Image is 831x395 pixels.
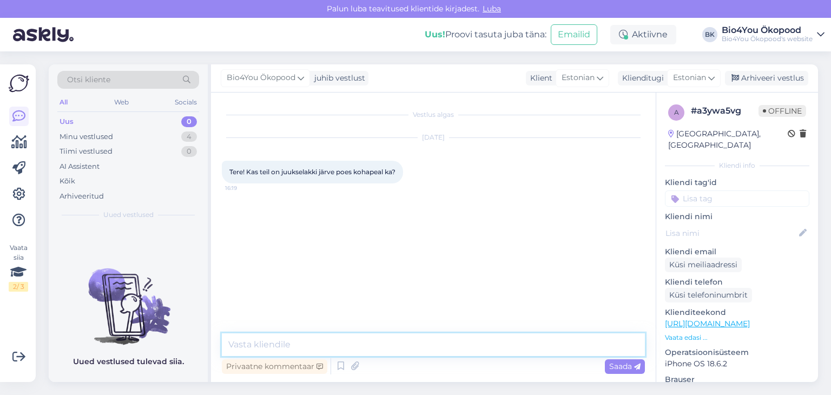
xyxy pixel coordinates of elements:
div: # a3ywa5vg [691,104,759,117]
div: juhib vestlust [310,73,365,84]
div: 0 [181,146,197,157]
p: Uued vestlused tulevad siia. [73,356,184,367]
div: 0 [181,116,197,127]
div: Web [112,95,131,109]
div: Arhiveeritud [60,191,104,202]
div: Kliendi info [665,161,809,170]
p: Brauser [665,374,809,385]
div: 2 / 3 [9,282,28,292]
div: Privaatne kommentaar [222,359,327,374]
p: iPhone OS 18.6.2 [665,358,809,370]
p: Kliendi nimi [665,211,809,222]
span: Estonian [562,72,595,84]
p: Vaata edasi ... [665,333,809,343]
img: Askly Logo [9,73,29,94]
span: Saada [609,361,641,371]
p: Kliendi email [665,246,809,258]
div: [DATE] [222,133,645,142]
img: No chats [49,249,208,346]
div: Socials [173,95,199,109]
div: Uus [60,116,74,127]
input: Lisa nimi [665,227,797,239]
div: Arhiveeri vestlus [725,71,808,85]
div: Minu vestlused [60,131,113,142]
p: Operatsioonisüsteem [665,347,809,358]
span: Estonian [673,72,706,84]
b: Uus! [425,29,445,40]
div: Klient [526,73,552,84]
div: Klienditugi [618,73,664,84]
div: Aktiivne [610,25,676,44]
span: Offline [759,105,806,117]
div: Tiimi vestlused [60,146,113,157]
div: Vestlus algas [222,110,645,120]
p: Kliendi telefon [665,276,809,288]
div: Bio4You Ökopood [722,26,813,35]
div: BK [702,27,717,42]
div: Küsi meiliaadressi [665,258,742,272]
span: Tere! Kas teil on juukselakki järve poes kohapeal ka? [229,168,395,176]
span: 16:19 [225,184,266,192]
div: AI Assistent [60,161,100,172]
div: Proovi tasuta juba täna: [425,28,546,41]
div: 4 [181,131,197,142]
input: Lisa tag [665,190,809,207]
span: Luba [479,4,504,14]
div: All [57,95,70,109]
a: Bio4You ÖkopoodBio4You Ökopood's website [722,26,825,43]
span: Uued vestlused [103,210,154,220]
div: [GEOGRAPHIC_DATA], [GEOGRAPHIC_DATA] [668,128,788,151]
div: Kõik [60,176,75,187]
span: a [674,108,679,116]
p: Klienditeekond [665,307,809,318]
span: Otsi kliente [67,74,110,85]
div: Küsi telefoninumbrit [665,288,752,302]
span: Bio4You Ökopood [227,72,295,84]
div: Bio4You Ökopood's website [722,35,813,43]
p: Kliendi tag'id [665,177,809,188]
a: [URL][DOMAIN_NAME] [665,319,750,328]
div: Vaata siia [9,243,28,292]
button: Emailid [551,24,597,45]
